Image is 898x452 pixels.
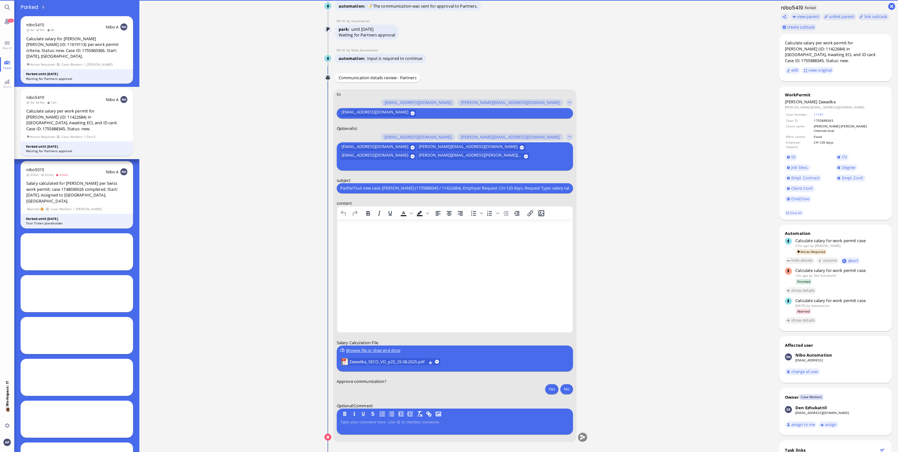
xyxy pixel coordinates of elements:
span: [PERSON_NAME][EMAIL_ADDRESS][DOMAIN_NAME] [461,100,560,105]
span: Nibo A [106,169,119,175]
button: Bold [363,209,373,217]
div: Bullet list [468,209,484,217]
button: [EMAIL_ADDRESS][DOMAIN_NAME] [381,99,455,106]
button: Download Zawadka_SECO_VD_p25_25.08.2025.pdf [429,359,433,364]
span: den.ezhukattil@bluelakelegal.com [814,273,837,278]
div: Calculate salary per work permit for [PERSON_NAME] (ID: 11422684) in [GEOGRAPHIC_DATA]. Awaiting ... [26,108,127,132]
a: Job Desc. [785,164,810,171]
button: abort [840,257,860,264]
span: jakob.wendel@bluelakelegal.com [815,243,841,248]
button: Underline [385,209,396,217]
button: view original [802,67,834,74]
button: edit [785,67,800,74]
span: link subtask [864,14,888,19]
div: Waiting for Partners approval [26,149,128,153]
button: show details [785,287,817,294]
span: subject [337,177,351,183]
button: [EMAIL_ADDRESS][DOMAIN_NAME] [381,133,455,140]
span: [PERSON_NAME] [76,206,102,212]
span: Case Workers [61,62,83,67]
span: [DATE] [795,303,806,308]
td: Vaud [813,134,885,139]
div: Parked until [DATE] [26,216,128,221]
span: CV [842,154,847,160]
span: 💼 Workspace: IT [5,406,10,421]
a: nibo5015 [26,167,44,172]
span: [DATE] [361,26,374,32]
a: View Zawadka_SECO_VD_p25_25.08.2025.pdf [349,358,426,365]
span: automation@nibo.ai [351,48,378,52]
button: unlink parent [823,13,856,20]
span: by [347,48,352,52]
img: Nibo Automation [785,353,792,360]
button: S [369,410,376,417]
td: Client name [786,124,813,133]
span: automation@bluelakelegal.com [811,303,829,308]
a: nibo5415 [26,22,44,28]
span: ID [791,154,795,160]
a: [EMAIL_ADDRESS][DOMAIN_NAME] [795,410,849,415]
td: Case ID [786,118,813,123]
a: nibo5419 [26,94,44,100]
span: Nibo A [106,24,119,30]
button: [PERSON_NAME][EMAIL_ADDRESS][DOMAIN_NAME] [457,133,563,140]
img: NA [120,96,127,103]
span: Empl. Conf. [842,175,863,181]
span: [EMAIL_ADDRESS][DOMAIN_NAME] [385,100,451,105]
span: / [84,134,86,139]
span: cc [353,126,357,131]
button: I [351,410,358,417]
button: Increase indent [512,209,522,217]
img: NA [120,23,127,30]
span: Degree [842,165,856,170]
button: [PERSON_NAME][EMAIL_ADDRESS][DOMAIN_NAME] [418,144,525,151]
a: view all [785,210,803,216]
span: Stats [2,84,13,89]
div: Automation [785,230,886,236]
img: Automation [325,26,332,33]
span: Client Conf. [791,185,813,191]
span: 12h ago [795,273,808,278]
div: Affected user [785,342,813,348]
dd: [PERSON_NAME][EMAIL_ADDRESS][DOMAIN_NAME] [785,105,886,109]
span: Finished [796,279,812,284]
div: Calculate salary per work permit for [PERSON_NAME] (ID: 11422684) in [GEOGRAPHIC_DATA]. Awaiting ... [785,40,886,63]
span: 09:18 [336,48,347,52]
span: [EMAIL_ADDRESS][DOMAIN_NAME] [385,134,451,139]
td: Case Number [786,112,813,117]
span: Empl. Contract [791,175,820,181]
span: [PERSON_NAME] [785,99,818,105]
button: U [360,410,367,417]
div: Text color Black [398,209,414,217]
img: You [3,439,10,446]
span: 4h [47,28,57,32]
span: Nibo A [106,97,119,102]
span: Action Required [27,134,55,139]
span: Action Required [796,249,827,255]
button: Decrease indent [500,209,511,217]
span: automation@bluelakelegal.com [351,19,369,23]
span: Zawadka [818,99,836,105]
button: Show flow diagram [880,448,884,452]
button: Cancel [324,434,331,441]
div: Owner [785,394,799,400]
em: : [337,126,353,131]
em: : [337,403,353,409]
span: Job Desc. [791,165,808,170]
div: Browse file or drag and drop [340,347,570,354]
span: until [351,26,360,32]
button: show details [785,317,817,324]
td: [PERSON_NAME] [PERSON_NAME] International [813,124,885,133]
task-group-action-menu: link subtask [858,13,889,20]
button: [PERSON_NAME][EMAIL_ADDRESS][PERSON_NAME][DOMAIN_NAME] [418,153,530,160]
button: No [560,384,573,394]
button: Align left [433,209,443,217]
button: Copy ticket nibo5419 link to clipboard [781,13,789,20]
span: by [810,243,813,248]
button: [EMAIL_ADDRESS][DOMAIN_NAME] [340,144,416,151]
lob-view: Zawadka_SECO_VD_p25_25.08.2025.pdf [341,358,440,365]
span: 103 [8,19,14,23]
h1: nibo5419 [779,4,803,11]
